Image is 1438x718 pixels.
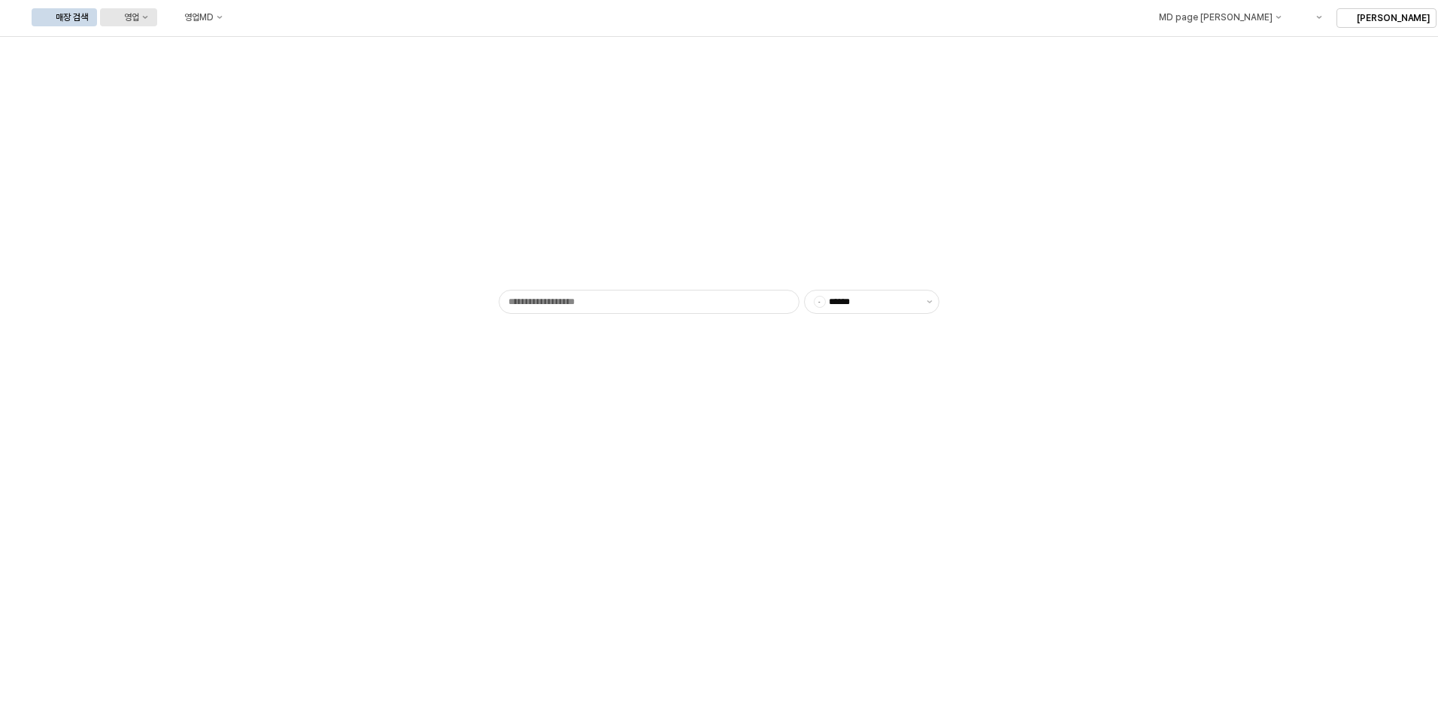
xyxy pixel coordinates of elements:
[1357,12,1430,24] p: [PERSON_NAME]
[1134,8,1290,26] button: MD page [PERSON_NAME]
[160,8,232,26] button: 영업MD
[1158,12,1272,23] div: MD page [PERSON_NAME]
[1293,8,1330,26] div: Menu item 6
[56,12,88,23] div: 매장 검색
[1134,8,1290,26] div: MD page 이동
[32,8,97,26] button: 매장 검색
[815,297,825,307] span: -
[124,12,139,23] div: 영업
[921,291,939,313] button: 제안 사항 표시
[184,12,214,23] div: 영업MD
[100,8,157,26] button: 영업
[1336,8,1436,28] button: [PERSON_NAME]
